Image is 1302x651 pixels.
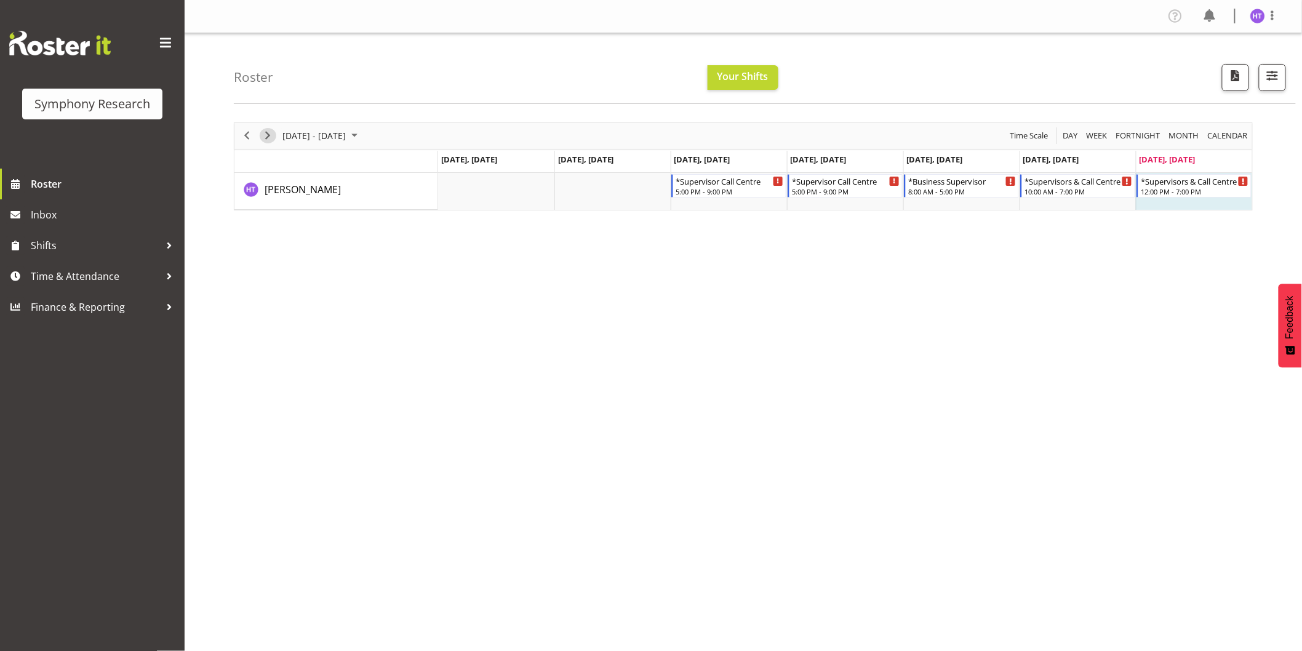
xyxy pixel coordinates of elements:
span: Inbox [31,206,178,224]
span: Time & Attendance [31,267,160,286]
span: Month [1168,128,1200,143]
div: Hal Thomas"s event - *Business Supervisor Begin From Friday, August 15, 2025 at 8:00:00 AM GMT+12... [904,174,1019,198]
div: August 11 - 17, 2025 [278,123,365,149]
div: 8:00 AM - 5:00 PM [908,186,1016,196]
button: Filter Shifts [1259,64,1286,91]
button: Timeline Month [1167,128,1202,143]
button: Time Scale [1008,128,1051,143]
span: Week [1085,128,1109,143]
button: Feedback - Show survey [1279,284,1302,367]
span: [PERSON_NAME] [265,183,341,196]
span: [DATE], [DATE] [674,154,730,165]
span: Your Shifts [717,70,769,83]
button: Timeline Day [1061,128,1080,143]
span: [DATE], [DATE] [907,154,963,165]
div: next period [257,123,278,149]
div: Symphony Research [34,95,150,113]
span: [DATE] - [DATE] [281,128,347,143]
div: 5:00 PM - 9:00 PM [676,186,783,196]
table: Timeline Week of August 17, 2025 [438,173,1252,210]
a: [PERSON_NAME] [265,182,341,197]
div: *Supervisors & Call Centre Weekend [1024,175,1132,187]
span: Roster [31,175,178,193]
div: Hal Thomas"s event - *Supervisor Call Centre Begin From Thursday, August 14, 2025 at 5:00:00 PM G... [788,174,903,198]
span: Fortnight [1115,128,1162,143]
button: August 2025 [281,128,363,143]
h4: Roster [234,70,273,84]
span: calendar [1207,128,1249,143]
div: Timeline Week of August 17, 2025 [234,122,1253,210]
span: Feedback [1285,296,1296,339]
div: Hal Thomas"s event - *Supervisor Call Centre Begin From Wednesday, August 13, 2025 at 5:00:00 PM ... [671,174,786,198]
span: Time Scale [1009,128,1050,143]
span: [DATE], [DATE] [558,154,614,165]
button: Next [260,128,276,143]
img: hal-thomas1264.jpg [1250,9,1265,23]
button: Month [1206,128,1250,143]
button: Your Shifts [708,65,778,90]
button: Fortnight [1114,128,1163,143]
div: Hal Thomas"s event - *Supervisors & Call Centre Weekend Begin From Sunday, August 17, 2025 at 12:... [1136,174,1252,198]
div: *Supervisor Call Centre [676,175,783,187]
div: 12:00 PM - 7:00 PM [1141,186,1248,196]
span: [DATE], [DATE] [791,154,847,165]
button: Previous [239,128,255,143]
div: 10:00 AM - 7:00 PM [1024,186,1132,196]
span: [DATE], [DATE] [1023,154,1079,165]
span: Day [1062,128,1079,143]
button: Timeline Week [1085,128,1110,143]
span: [DATE], [DATE] [441,154,497,165]
span: Shifts [31,236,160,255]
img: Rosterit website logo [9,31,111,55]
div: 5:00 PM - 9:00 PM [792,186,900,196]
span: Finance & Reporting [31,298,160,316]
div: *Supervisor Call Centre [792,175,900,187]
div: previous period [236,123,257,149]
div: *Business Supervisor [908,175,1016,187]
div: Hal Thomas"s event - *Supervisors & Call Centre Weekend Begin From Saturday, August 16, 2025 at 1... [1020,174,1135,198]
div: *Supervisors & Call Centre Weekend [1141,175,1248,187]
span: [DATE], [DATE] [1140,154,1196,165]
button: Download a PDF of the roster according to the set date range. [1222,64,1249,91]
td: Hal Thomas resource [234,173,438,210]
